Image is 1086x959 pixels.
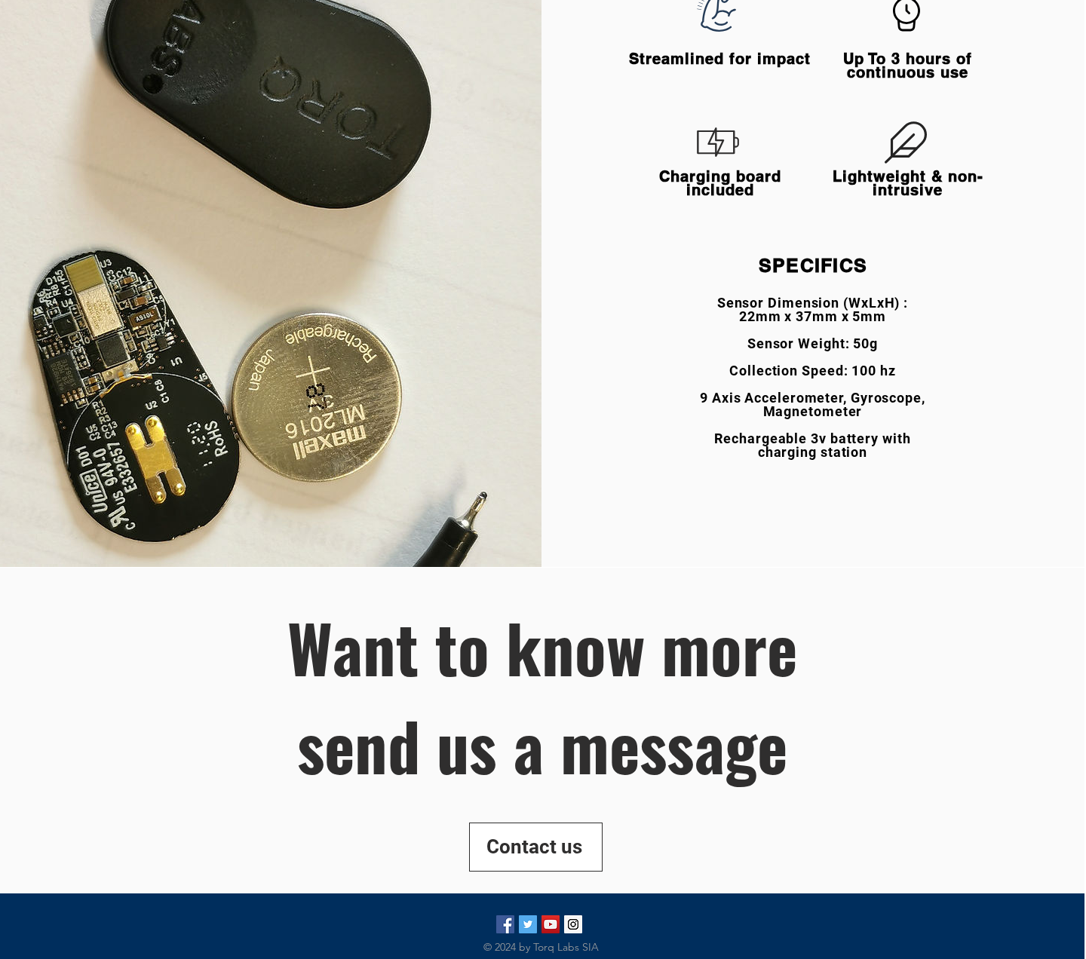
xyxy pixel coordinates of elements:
ul: Social Bar [496,915,582,933]
a: Contact us [469,823,603,872]
span: Streamlined for impact [629,50,811,68]
span: Contact us [486,833,582,860]
img: Twitter Social Icon [519,915,537,933]
span: Charging board included [659,167,781,199]
span: Want to know more send us a message [287,599,797,793]
span: SPECIFICS [759,254,867,277]
svg: Battery Icon [697,127,739,157]
span: © 2024 by Torq Labs SIA [483,940,599,954]
img: Facebook Social Icon [496,915,514,933]
iframe: Wix Chat [1015,888,1086,959]
span: Sensor Dimension (WxLxH) : 22mm x 37mm x 5mm Sensor Weight: 50g Collection Speed: 100 hz 9 Axis A... [700,295,925,460]
img: YouTube Social Icon [541,915,560,933]
svg: Lightweight Icon [885,121,927,164]
span: Up To 3 hours of continuous use [843,50,972,81]
span: Lightweight & non-intrusive [833,167,983,199]
img: Torq_Labs Instagram [564,915,582,933]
